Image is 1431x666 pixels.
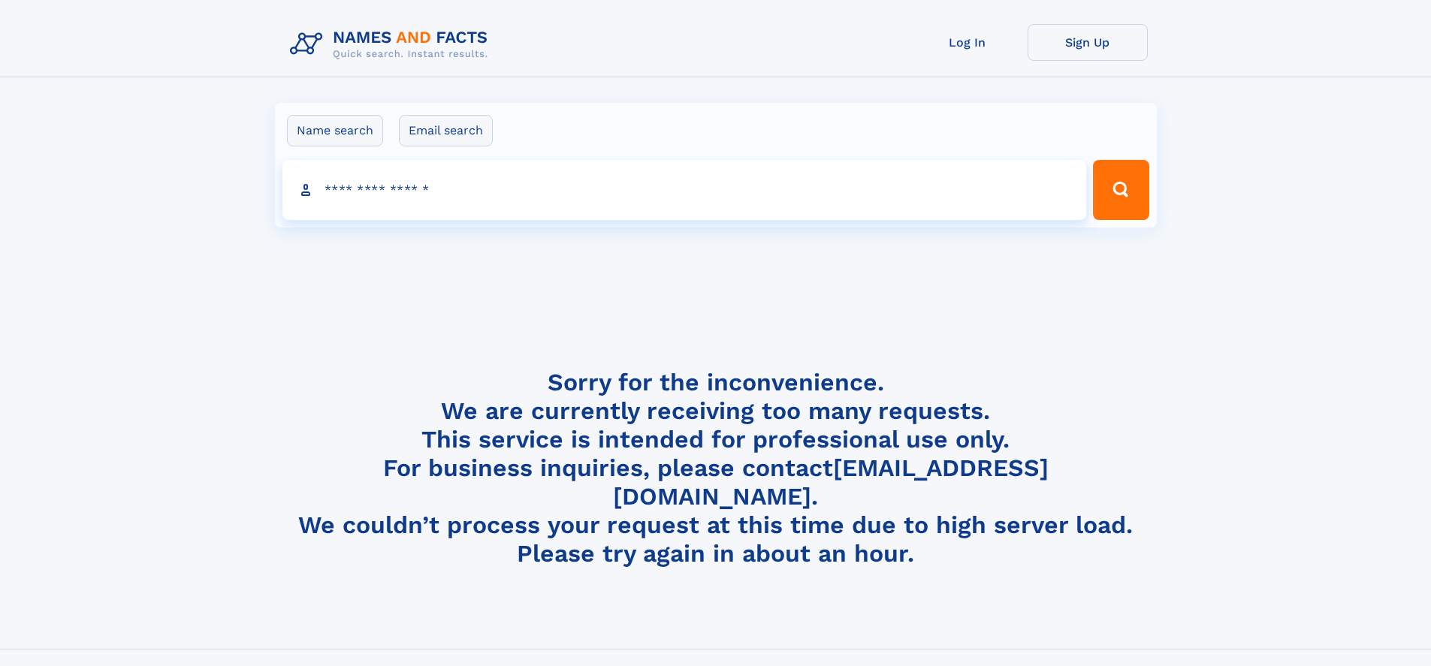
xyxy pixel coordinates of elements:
[284,24,500,65] img: Logo Names and Facts
[284,368,1148,568] h4: Sorry for the inconvenience. We are currently receiving too many requests. This service is intend...
[399,115,493,146] label: Email search
[1028,24,1148,61] a: Sign Up
[287,115,383,146] label: Name search
[613,454,1049,511] a: [EMAIL_ADDRESS][DOMAIN_NAME]
[907,24,1028,61] a: Log In
[1093,160,1149,220] button: Search Button
[282,160,1087,220] input: search input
